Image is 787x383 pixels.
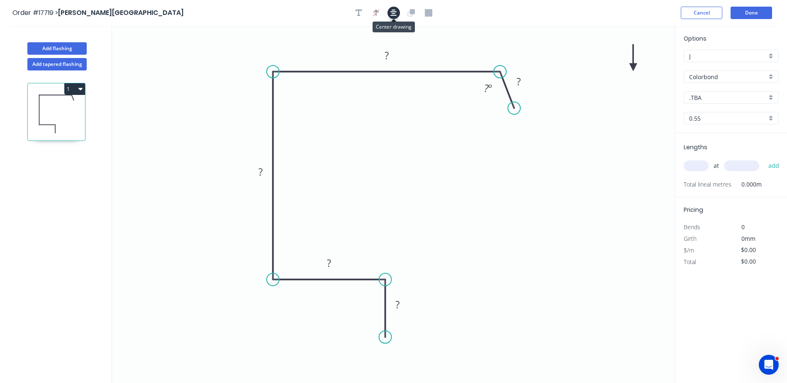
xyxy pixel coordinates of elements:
iframe: Intercom live chat [759,355,779,375]
span: Pricing [684,206,703,214]
span: 0.000m [731,179,762,190]
span: $/m [684,246,694,254]
span: Total [684,258,696,266]
tspan: ? [395,298,400,311]
button: Cancel [681,7,722,19]
span: Bends [684,223,700,231]
span: Total lineal metres [684,179,731,190]
tspan: º [488,81,492,95]
button: Add tapered flashing [27,58,87,70]
input: Colour [689,93,767,102]
button: Add flashing [27,42,87,55]
tspan: ? [327,256,331,270]
button: 1 [64,83,85,95]
button: add [764,159,784,173]
span: Options [684,34,707,43]
tspan: ? [517,75,521,88]
span: at [714,160,719,172]
span: Girth [684,235,697,242]
input: Thickness [689,114,767,123]
tspan: ? [258,165,263,179]
tspan: ? [484,81,489,95]
input: Price level [689,52,767,61]
span: Lengths [684,143,707,151]
button: Done [731,7,772,19]
div: Center drawing [373,22,415,32]
span: Order #17719 > [12,8,58,17]
tspan: ? [385,48,389,62]
input: Material [689,73,767,81]
svg: 0 [112,26,675,383]
span: [PERSON_NAME][GEOGRAPHIC_DATA] [58,8,184,17]
span: 0mm [741,235,755,242]
span: 0 [741,223,745,231]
